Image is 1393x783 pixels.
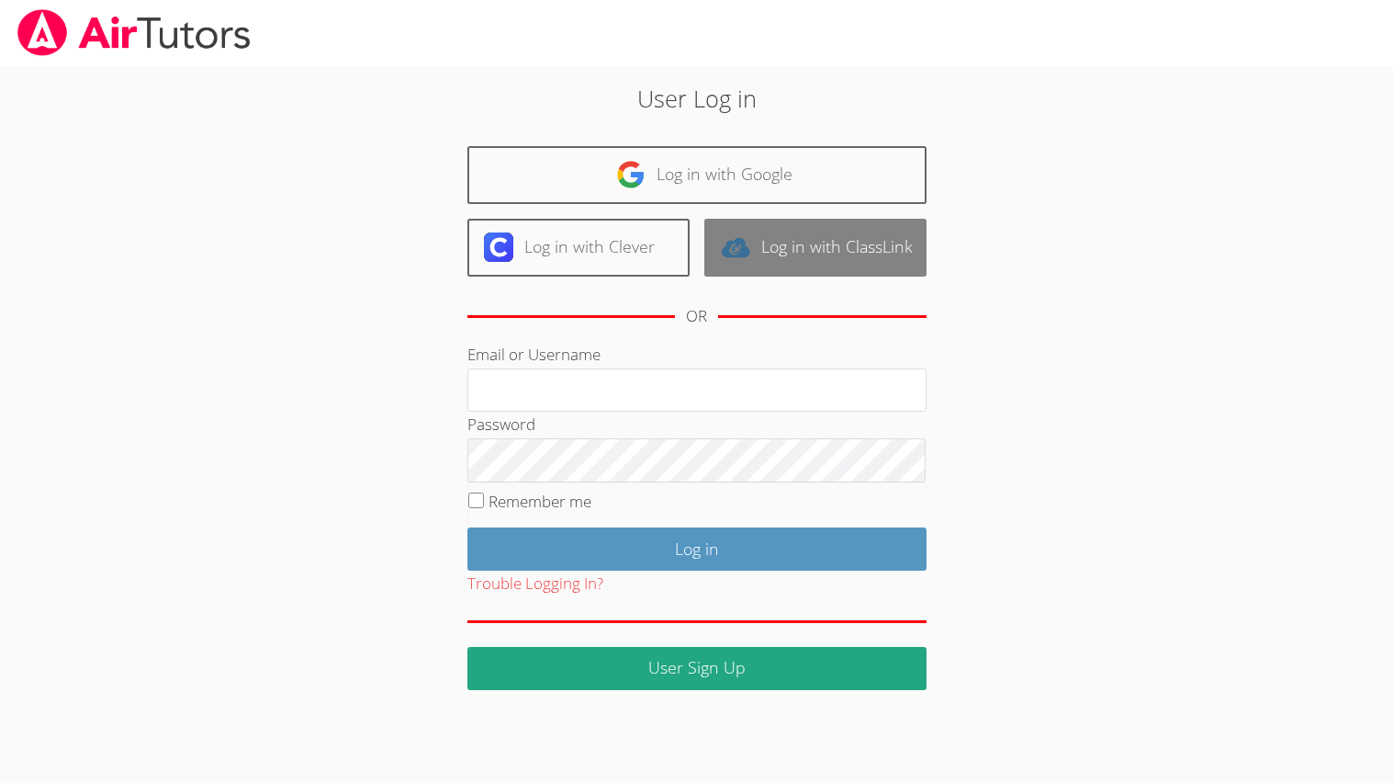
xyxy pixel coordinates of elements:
[467,344,601,365] label: Email or Username
[721,233,750,262] img: classlink-logo-d6bb404cc1216ec64c9a2012d9dc4662098be43eaf13dc465df04b49fa7ab582.svg
[616,160,646,189] img: google-logo-50288ca7cdecda66e5e0955fdab243c47b7ad437acaf1139b6f446037453330a.svg
[467,528,927,571] input: Log in
[489,491,591,512] label: Remember me
[686,303,707,330] div: OR
[467,647,927,690] a: User Sign Up
[704,219,927,277] a: Log in with ClassLink
[484,233,513,262] img: clever-logo-6eab21bc6e7a338710f1a6ff85c0baf02591cd810cc4098c63d3a4b26e2feb20.svg
[467,571,603,597] button: Trouble Logging In?
[467,414,535,435] label: Password
[16,9,253,56] img: airtutors_banner-c4298cdbf04f3fff15de1276eac7730deb9818008684d7c2e4769d2f7ddbe033.png
[467,219,690,277] a: Log in with Clever
[320,81,1073,116] h2: User Log in
[467,146,927,204] a: Log in with Google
